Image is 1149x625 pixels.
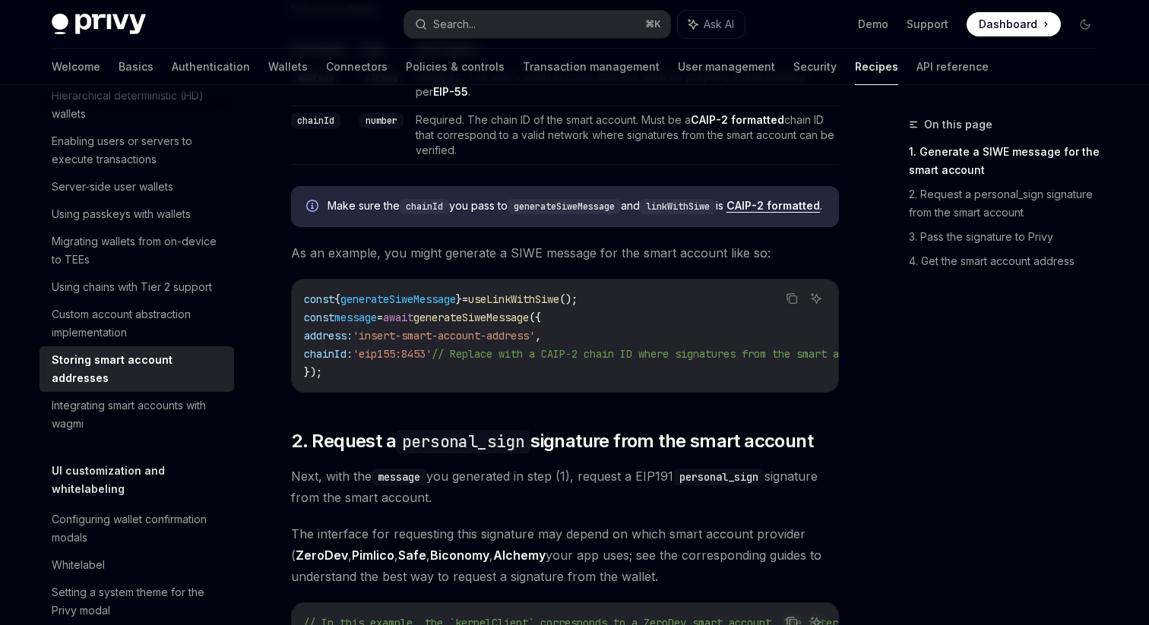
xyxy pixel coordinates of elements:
[40,579,234,624] a: Setting a system theme for the Privy modal
[1073,12,1097,36] button: Toggle dark mode
[291,242,839,264] span: As an example, you might generate a SIWE message for the smart account like so:
[52,14,146,35] img: dark logo
[328,198,824,214] span: Make sure the you pass to and is .
[855,49,898,85] a: Recipes
[291,113,340,128] code: chainId
[340,292,456,306] span: generateSiweMessage
[678,11,745,38] button: Ask AI
[468,292,559,306] span: useLinkWithSiwe
[523,49,660,85] a: Transaction management
[52,178,173,196] div: Server-side user wallets
[304,365,322,379] span: });
[410,106,839,165] td: Required. The chain ID of the smart account. Must be a chain ID that correspond to a valid networ...
[673,469,764,485] code: personal_sign
[535,329,541,342] span: ,
[52,278,212,296] div: Using chains with Tier 2 support
[334,311,377,324] span: message
[304,292,334,306] span: const
[291,523,839,587] span: The interface for requesting this signature may depend on which smart account provider ( , , , , ...
[782,289,802,308] button: Copy the contents from the code block
[404,11,670,38] button: Search...⌘K
[979,17,1037,32] span: Dashboard
[40,301,234,346] a: Custom account abstraction implementation
[334,292,340,306] span: {
[52,305,225,342] div: Custom account abstraction implementation
[306,200,321,215] svg: Info
[691,113,784,127] a: CAIP-2 formatted
[353,347,432,361] span: 'eip155:8453'
[52,556,105,574] div: Whitelabel
[383,311,413,324] span: await
[398,548,426,563] a: Safe
[291,429,813,453] span: 2. Request a signature from the smart account
[645,18,661,30] span: ⌘ K
[40,128,234,173] a: Enabling users or servers to execute transactions
[52,351,225,387] div: Storing smart account addresses
[52,462,234,498] h5: UI customization and whitelabeling
[806,289,826,308] button: Ask AI
[909,140,1109,182] a: 1. Generate a SIWE message for the smart account
[433,15,476,33] div: Search...
[40,200,234,228] a: Using passkeys with wallets
[296,548,348,563] a: ZeroDev
[52,396,225,433] div: Integrating smart accounts with wagmi
[967,12,1061,36] a: Dashboard
[858,17,888,32] a: Demo
[172,49,250,85] a: Authentication
[40,173,234,200] a: Server-side user wallets
[52,510,225,547] div: Configuring wallet confirmation modals
[508,199,621,214] code: generateSiweMessage
[304,311,334,324] span: const
[372,469,426,485] code: message
[119,49,154,85] a: Basics
[909,249,1109,273] a: 4. Get the smart account address
[352,548,394,563] a: Pimlico
[462,292,468,306] span: =
[909,225,1109,249] a: 3. Pass the signature to Privy
[40,506,234,551] a: Configuring wallet confirmation modals
[326,49,388,85] a: Connectors
[493,548,546,563] a: Alchemy
[377,311,383,324] span: =
[704,17,734,32] span: Ask AI
[353,329,535,342] span: 'insert-smart-account-address'
[413,311,529,324] span: generateSiweMessage
[433,85,468,99] a: EIP-55
[40,228,234,273] a: Migrating wallets from on-device to TEEs
[52,232,225,269] div: Migrating wallets from on-device to TEEs
[40,392,234,437] a: Integrating smart accounts with wagmi
[291,466,839,508] span: Next, with the you generated in step (1), request a EIP191 signature from the smart account.
[793,49,837,85] a: Security
[268,49,308,85] a: Wallets
[726,199,820,213] a: CAIP-2 formatted
[432,347,973,361] span: // Replace with a CAIP-2 chain ID where signatures from the smart account can be verified
[924,115,992,134] span: On this page
[916,49,989,85] a: API reference
[559,292,578,306] span: ();
[52,583,225,620] div: Setting a system theme for the Privy modal
[304,329,353,342] span: address:
[406,49,505,85] a: Policies & controls
[529,311,541,324] span: ({
[40,346,234,392] a: Storing smart account addresses
[52,205,191,223] div: Using passkeys with wallets
[456,292,462,306] span: }
[52,49,100,85] a: Welcome
[40,551,234,579] a: Whitelabel
[304,347,353,361] span: chainId:
[640,199,716,214] code: linkWithSiwe
[909,182,1109,225] a: 2. Request a personal_sign signature from the smart account
[400,199,449,214] code: chainId
[907,17,948,32] a: Support
[359,113,404,128] code: number
[40,273,234,301] a: Using chains with Tier 2 support
[430,548,489,563] a: Biconomy
[52,132,225,169] div: Enabling users or servers to execute transactions
[396,430,530,453] code: personal_sign
[678,49,775,85] a: User management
